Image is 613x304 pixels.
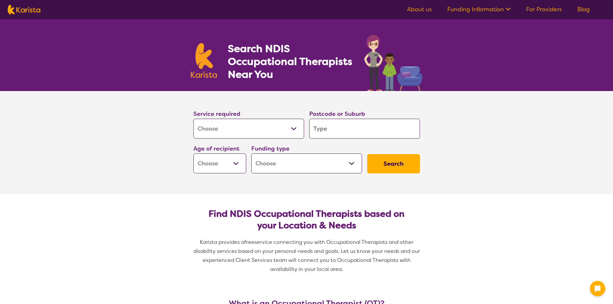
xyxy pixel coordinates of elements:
span: service connecting you with Occupational Therapists and other disability services based on your p... [193,239,421,272]
img: Karista logo [8,5,40,14]
img: Karista logo [191,43,217,78]
label: Postcode or Suburb [309,110,365,118]
label: Funding type [251,145,290,152]
a: Funding Information [447,5,511,13]
h1: Search NDIS Occupational Therapists Near You [228,42,353,81]
span: free [244,239,255,245]
a: Blog [577,5,590,13]
h2: Find NDIS Occupational Therapists based on your Location & Needs [199,208,415,231]
input: Type [309,119,420,139]
label: Age of recipient [193,145,239,152]
span: Karista provides a [200,239,244,245]
label: Service required [193,110,240,118]
a: About us [407,5,432,13]
button: Search [367,154,420,173]
img: occupational-therapy [364,35,423,91]
a: For Providers [526,5,562,13]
